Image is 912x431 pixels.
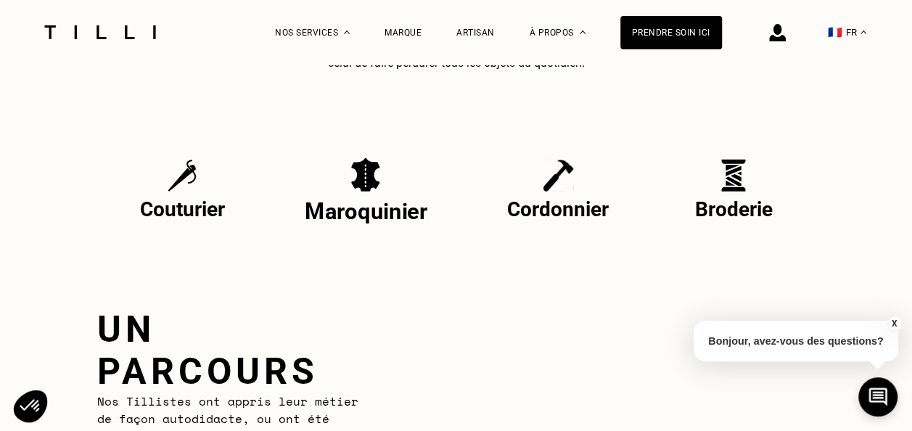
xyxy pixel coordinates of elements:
p: Broderie [694,197,772,221]
p: Bonjour, avez-vous des questions? [694,321,898,361]
span: 🇫🇷 [828,25,842,39]
p: Couturier [140,197,225,221]
img: Menu déroulant à propos [580,30,586,34]
img: Broderie [721,159,746,192]
img: Menu déroulant [344,30,350,34]
img: Couturier [168,159,196,192]
h2: Un parcours [97,308,374,393]
span: Une palette complète de savoir-faire : nos couturiers, brodeurs, maroquiniers et cordonniers part... [154,38,758,70]
a: Artisan [456,28,495,38]
img: menu déroulant [860,30,866,34]
a: Prendre soin ici [620,16,722,49]
p: Cordonnier [507,197,609,221]
a: Marque [385,28,422,38]
button: X [887,316,901,332]
img: Cordonnier [543,159,574,192]
p: Maroquinier [305,198,427,224]
img: Logo du service de couturière Tilli [39,25,161,39]
img: Maroquinier [350,156,382,192]
img: icône connexion [769,24,786,41]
